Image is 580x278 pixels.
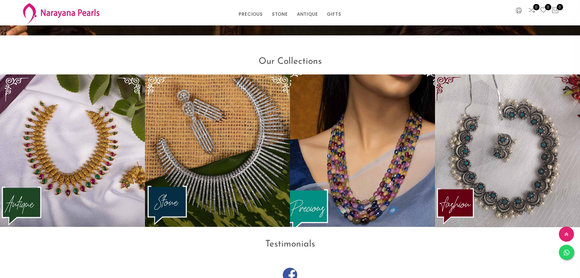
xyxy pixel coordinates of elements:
[283,67,442,234] img: Precious
[145,74,290,227] img: Stone
[327,10,341,19] a: GIFTS
[435,74,580,227] img: Fashion
[272,10,288,19] a: STONE
[297,10,318,19] a: ANTIQUE
[533,4,540,10] span: 0
[540,7,547,15] a: 0
[545,4,551,10] span: 0
[552,7,559,15] button: 0
[528,7,535,15] a: 0
[557,4,563,10] span: 0
[239,10,263,19] a: PRECIOUS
